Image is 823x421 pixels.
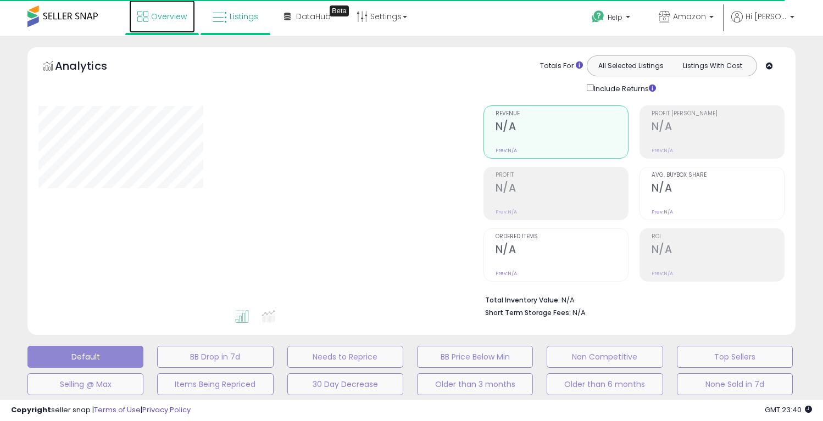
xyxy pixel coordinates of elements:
span: Profit [496,172,628,178]
b: Total Inventory Value: [485,295,560,305]
div: seller snap | | [11,405,191,416]
span: Amazon [673,11,706,22]
h2: N/A [652,120,784,135]
span: DataHub [296,11,331,22]
button: Older than 6 months [547,373,663,395]
button: Top Sellers [677,346,793,368]
button: Needs to Reprice [287,346,403,368]
h2: N/A [652,243,784,258]
div: Include Returns [579,82,669,94]
a: Privacy Policy [142,405,191,415]
small: Prev: N/A [652,270,673,277]
button: Default [27,346,143,368]
h5: Analytics [55,58,129,76]
span: Help [608,13,622,22]
button: None Sold in 7d [677,373,793,395]
span: Profit [PERSON_NAME] [652,111,784,117]
h2: N/A [496,120,628,135]
button: Items Being Repriced [157,373,273,395]
span: Hi [PERSON_NAME] [746,11,787,22]
button: BB Price Below Min [417,346,533,368]
button: All Selected Listings [590,59,672,73]
small: Prev: N/A [496,270,517,277]
span: N/A [572,307,586,318]
h2: N/A [496,243,628,258]
b: Short Term Storage Fees: [485,308,571,317]
small: Prev: N/A [496,209,517,215]
a: Help [583,2,641,36]
small: Prev: N/A [652,209,673,215]
span: Avg. Buybox Share [652,172,784,178]
span: 2025-10-7 23:40 GMT [765,405,812,415]
small: Prev: N/A [652,147,673,154]
button: Older than 3 months [417,373,533,395]
span: Listings [230,11,258,22]
h2: N/A [496,182,628,197]
button: Non Competitive [547,346,663,368]
small: Prev: N/A [496,147,517,154]
div: Totals For [540,61,583,71]
a: Terms of Use [94,405,141,415]
a: Hi [PERSON_NAME] [731,11,794,36]
button: Selling @ Max [27,373,143,395]
li: N/A [485,293,776,306]
button: 30 Day Decrease [287,373,403,395]
button: BB Drop in 7d [157,346,273,368]
span: Overview [151,11,187,22]
strong: Copyright [11,405,51,415]
div: Tooltip anchor [330,5,349,16]
span: Ordered Items [496,234,628,240]
span: ROI [652,234,784,240]
h2: N/A [652,182,784,197]
button: Listings With Cost [671,59,753,73]
i: Get Help [591,10,605,24]
span: Revenue [496,111,628,117]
